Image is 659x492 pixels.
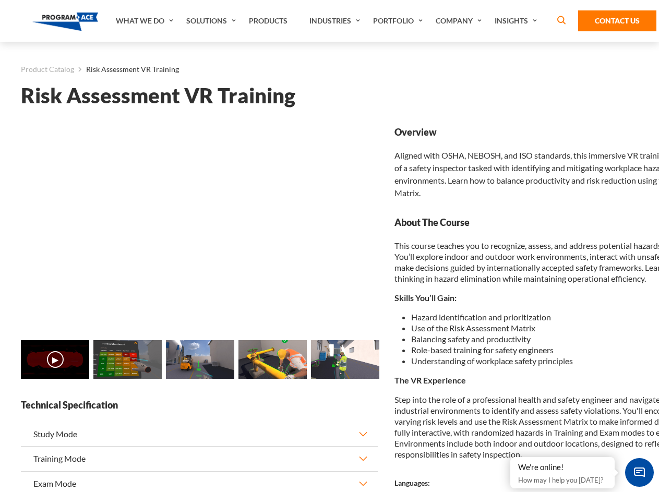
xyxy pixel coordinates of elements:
[47,351,64,368] button: ▶
[93,340,162,379] img: Risk Assessment VR Training - Preview 1
[21,126,378,327] iframe: Risk Assessment VR Training - Video 0
[21,447,378,471] button: Training Mode
[74,63,179,76] li: Risk Assessment VR Training
[166,340,234,379] img: Risk Assessment VR Training - Preview 2
[625,458,654,487] span: Chat Widget
[518,462,607,473] div: We're online!
[311,340,379,379] img: Risk Assessment VR Training - Preview 4
[32,13,99,31] img: Program-Ace
[21,340,89,379] img: Risk Assessment VR Training - Video 0
[21,422,378,446] button: Study Mode
[21,399,378,412] strong: Technical Specification
[518,474,607,486] p: How may I help you [DATE]?
[394,478,430,487] strong: Languages:
[238,340,307,379] img: Risk Assessment VR Training - Preview 3
[578,10,656,31] a: Contact Us
[21,63,74,76] a: Product Catalog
